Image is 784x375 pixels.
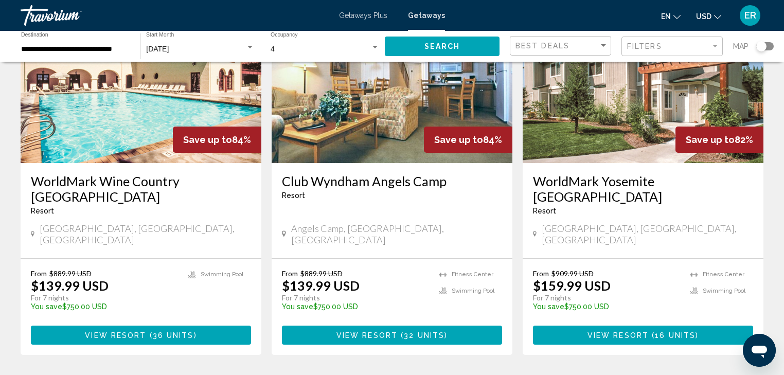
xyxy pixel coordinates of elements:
[533,207,556,215] span: Resort
[733,39,749,53] span: Map
[201,271,243,278] span: Swimming Pool
[542,223,753,245] span: [GEOGRAPHIC_DATA], [GEOGRAPHIC_DATA], [GEOGRAPHIC_DATA]
[737,5,763,26] button: User Menu
[183,134,232,145] span: Save up to
[21,5,329,26] a: Travorium
[424,43,460,51] span: Search
[515,42,608,50] mat-select: Sort by
[452,271,493,278] span: Fitness Center
[31,293,178,302] p: For 7 nights
[533,302,680,311] p: $750.00 USD
[408,11,445,20] a: Getaways
[533,293,680,302] p: For 7 nights
[385,37,500,56] button: Search
[649,331,699,340] span: ( )
[282,278,360,293] p: $139.99 USD
[696,12,711,21] span: USD
[533,278,611,293] p: $159.99 USD
[282,269,298,278] span: From
[31,269,47,278] span: From
[146,45,169,53] span: [DATE]
[336,331,398,340] span: View Resort
[49,269,92,278] span: $889.99 USD
[743,334,776,367] iframe: Button to launch messaging window
[686,134,735,145] span: Save up to
[551,269,594,278] span: $909.99 USD
[173,127,261,153] div: 84%
[31,173,251,204] a: WorldMark Wine Country [GEOGRAPHIC_DATA]
[621,36,723,57] button: Filter
[282,173,502,189] a: Club Wyndham Angels Camp
[146,331,197,340] span: ( )
[703,271,744,278] span: Fitness Center
[31,278,109,293] p: $139.99 USD
[282,191,305,200] span: Resort
[282,302,429,311] p: $750.00 USD
[300,269,343,278] span: $889.99 USD
[40,223,251,245] span: [GEOGRAPHIC_DATA], [GEOGRAPHIC_DATA], [GEOGRAPHIC_DATA]
[661,12,671,21] span: en
[661,9,681,24] button: Change language
[587,331,649,340] span: View Resort
[744,10,756,21] span: ER
[627,42,662,50] span: Filters
[533,326,753,345] button: View Resort(16 units)
[404,331,444,340] span: 32 units
[282,293,429,302] p: For 7 nights
[533,269,549,278] span: From
[398,331,448,340] span: ( )
[339,11,387,20] a: Getaways Plus
[515,42,569,50] span: Best Deals
[675,127,763,153] div: 82%
[31,302,178,311] p: $750.00 USD
[533,173,753,204] a: WorldMark Yosemite [GEOGRAPHIC_DATA]
[696,9,721,24] button: Change currency
[31,326,251,345] button: View Resort(36 units)
[282,326,502,345] button: View Resort(32 units)
[291,223,502,245] span: Angels Camp, [GEOGRAPHIC_DATA], [GEOGRAPHIC_DATA]
[424,127,512,153] div: 84%
[282,302,313,311] span: You save
[271,45,275,53] span: 4
[31,207,54,215] span: Resort
[533,302,564,311] span: You save
[85,331,146,340] span: View Resort
[153,331,194,340] span: 36 units
[434,134,483,145] span: Save up to
[655,331,696,340] span: 16 units
[703,288,745,294] span: Swimming Pool
[31,302,62,311] span: You save
[452,288,494,294] span: Swimming Pool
